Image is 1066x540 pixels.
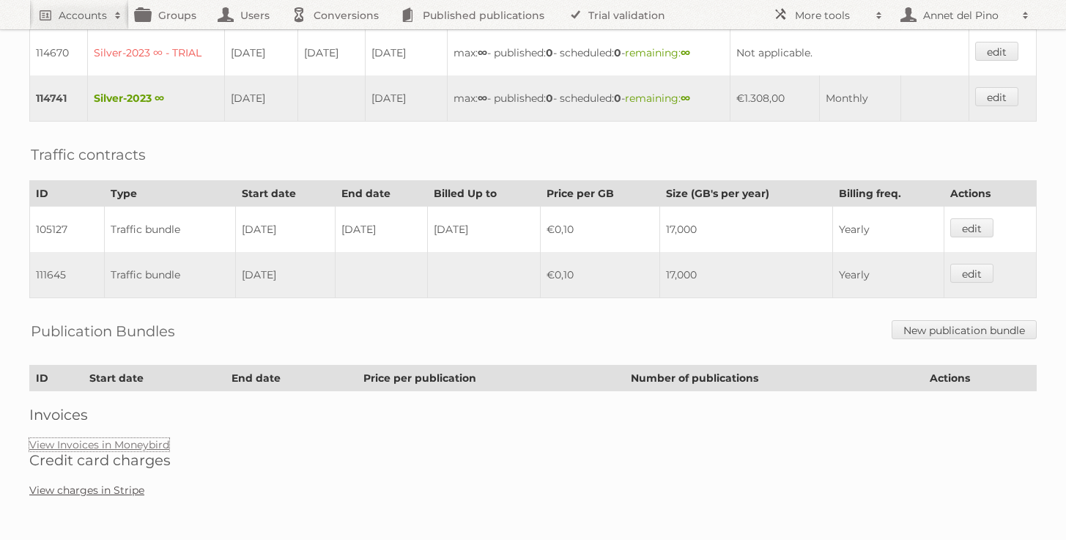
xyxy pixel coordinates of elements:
[659,252,832,298] td: 17,000
[336,207,428,253] td: [DATE]
[950,264,993,283] a: edit
[30,366,84,391] th: ID
[104,181,235,207] th: Type
[427,207,540,253] td: [DATE]
[819,75,900,122] td: Monthly
[975,42,1018,61] a: edit
[83,366,225,391] th: Start date
[87,75,225,122] td: Silver-2023 ∞
[29,484,144,497] a: View charges in Stripe
[365,30,447,75] td: [DATE]
[29,406,1037,424] h2: Invoices
[236,207,336,253] td: [DATE]
[625,92,690,105] span: remaining:
[730,75,819,122] td: €1.308,00
[832,252,944,298] td: Yearly
[546,46,553,59] strong: 0
[478,92,487,105] strong: ∞
[681,46,690,59] strong: ∞
[226,366,357,391] th: End date
[614,92,621,105] strong: 0
[546,92,553,105] strong: 0
[448,30,730,75] td: max: - published: - scheduled: -
[30,252,105,298] td: 111645
[297,30,365,75] td: [DATE]
[832,181,944,207] th: Billing freq.
[540,252,659,298] td: €0,10
[730,30,969,75] td: Not applicable.
[540,207,659,253] td: €0,10
[975,87,1018,106] a: edit
[795,8,868,23] h2: More tools
[29,438,169,451] a: View Invoices in Moneybird
[924,366,1037,391] th: Actions
[832,207,944,253] td: Yearly
[225,75,297,122] td: [DATE]
[614,46,621,59] strong: 0
[357,366,624,391] th: Price per publication
[30,75,88,122] td: 114741
[919,8,1015,23] h2: Annet del Pino
[448,75,730,122] td: max: - published: - scheduled: -
[31,144,146,166] h2: Traffic contracts
[30,30,88,75] td: 114670
[427,181,540,207] th: Billed Up to
[336,181,428,207] th: End date
[681,92,690,105] strong: ∞
[540,181,659,207] th: Price per GB
[365,75,447,122] td: [DATE]
[236,252,336,298] td: [DATE]
[478,46,487,59] strong: ∞
[225,30,297,75] td: [DATE]
[31,320,175,342] h2: Publication Bundles
[104,207,235,253] td: Traffic bundle
[624,366,923,391] th: Number of publications
[625,46,690,59] span: remaining:
[659,181,832,207] th: Size (GB's per year)
[87,30,225,75] td: Silver-2023 ∞ - TRIAL
[29,451,1037,469] h2: Credit card charges
[236,181,336,207] th: Start date
[950,218,993,237] a: edit
[659,207,832,253] td: 17,000
[30,181,105,207] th: ID
[59,8,107,23] h2: Accounts
[892,320,1037,339] a: New publication bundle
[944,181,1037,207] th: Actions
[30,207,105,253] td: 105127
[104,252,235,298] td: Traffic bundle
